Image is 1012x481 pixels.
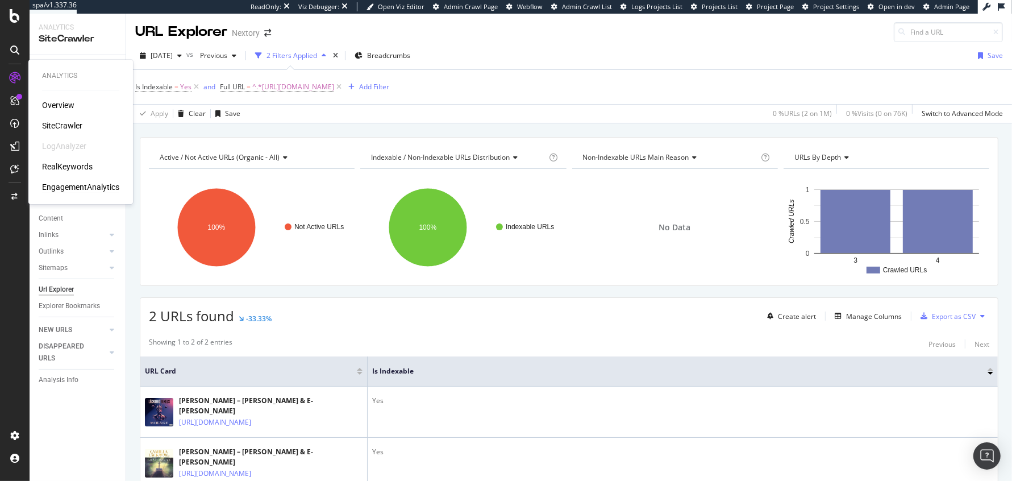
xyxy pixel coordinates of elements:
button: and [203,81,215,92]
div: Analytics [39,23,116,32]
a: Inlinks [39,229,106,241]
span: Active / Not Active URLs (organic - all) [160,152,280,162]
text: 3 [853,256,857,264]
div: SiteCrawler [39,32,116,45]
a: [URL][DOMAIN_NAME] [179,417,251,428]
span: Projects List [702,2,738,11]
h4: Active / Not Active URLs [157,148,344,167]
div: Inlinks [39,229,59,241]
div: A chart. [360,178,567,277]
a: DISAPPEARED URLS [39,341,106,364]
text: 1 [806,186,810,194]
div: arrow-right-arrow-left [264,29,271,37]
text: 0 [806,250,810,258]
span: Project Page [757,2,794,11]
div: Next [974,339,989,349]
text: Indexable URLs [506,223,554,231]
span: Non-Indexable URLs Main Reason [583,152,689,162]
button: 2 Filters Applied [251,47,331,65]
text: 0.5 [800,218,810,226]
div: Overview [42,99,74,111]
span: Indexable / Non-Indexable URLs distribution [371,152,510,162]
div: DISAPPEARED URLS [39,341,96,364]
input: Find a URL [894,22,1003,42]
div: Previous [928,339,956,349]
div: Content [39,213,63,225]
div: Viz Debugger: [298,2,339,11]
button: Previous [928,337,956,351]
div: Sitemaps [39,262,68,274]
div: Add Filter [359,82,389,92]
a: Open Viz Editor [367,2,424,11]
div: Save [988,51,1003,60]
button: Add Filter [344,80,389,94]
button: Apply [135,105,168,123]
span: Open Viz Editor [378,2,424,11]
div: NEW URLS [39,324,72,336]
span: No Data [659,222,691,233]
button: [DATE] [135,47,186,65]
a: Open in dev [868,2,915,11]
span: Project Settings [813,2,859,11]
svg: A chart. [149,178,355,277]
div: Open Intercom Messenger [973,442,1001,470]
div: URL Explorer [135,22,227,42]
text: Crawled URLs [788,200,796,243]
span: Is Indexable [372,366,971,376]
a: Content [39,213,118,225]
div: Analytics [42,71,119,81]
button: Clear [173,105,206,123]
a: Admin Crawl Page [433,2,498,11]
a: RealKeywords [42,161,93,172]
div: 0 % URLs ( 2 on 1M ) [773,109,832,118]
div: Create alert [778,312,816,321]
span: 2025 Sep. 18th [151,51,173,60]
a: Outlinks [39,246,106,258]
span: URL Card [145,366,354,376]
text: 4 [936,256,940,264]
div: Showing 1 to 2 of 2 entries [149,337,232,351]
span: 2 URLs found [149,306,234,325]
span: = [174,82,178,92]
span: Admin Crawl Page [444,2,498,11]
button: Breadcrumbs [350,47,415,65]
h4: Indexable / Non-Indexable URLs Distribution [369,148,547,167]
a: Analysis Info [39,374,118,386]
a: NEW URLS [39,324,106,336]
button: Save [211,105,240,123]
span: Full URL [220,82,245,92]
button: Previous [195,47,241,65]
svg: A chart. [784,178,990,277]
div: Switch to Advanced Mode [922,109,1003,118]
img: main image [145,398,173,426]
span: Webflow [517,2,543,11]
a: EngagementAnalytics [42,181,119,193]
button: Manage Columns [830,309,902,323]
a: Logs Projects List [620,2,682,11]
div: Export as CSV [932,312,976,321]
div: Yes [372,396,993,406]
div: Analysis Info [39,374,78,386]
div: Explorer Bookmarks [39,300,100,312]
div: Yes [372,447,993,457]
div: Clear [189,109,206,118]
div: Url Explorer [39,284,74,296]
span: Is Indexable [135,82,173,92]
a: Webflow [506,2,543,11]
div: Manage Columns [846,312,902,321]
button: Export as CSV [916,307,976,325]
a: Project Page [746,2,794,11]
text: 100% [208,223,226,231]
img: main image [145,449,173,478]
button: Switch to Advanced Mode [917,105,1003,123]
div: Apply [151,109,168,118]
div: SiteCrawler [42,120,82,131]
div: [PERSON_NAME] – [PERSON_NAME] & E-[PERSON_NAME] [179,447,363,467]
button: Create alert [763,307,816,325]
text: 100% [419,223,437,231]
span: Admin Page [934,2,969,11]
span: Admin Crawl List [562,2,612,11]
